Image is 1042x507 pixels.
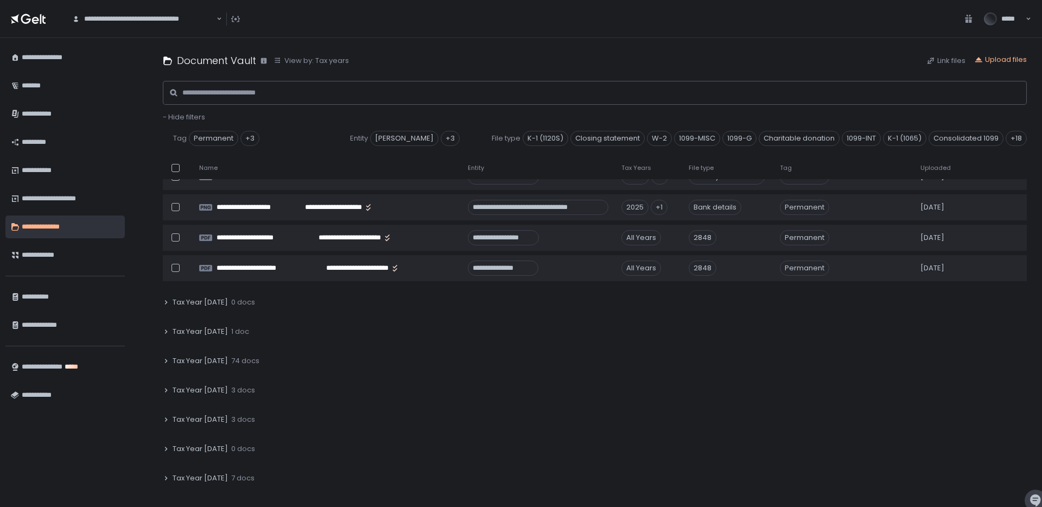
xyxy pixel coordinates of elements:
[647,131,672,146] span: W-2
[926,56,965,66] button: Link files
[173,415,228,424] span: Tax Year [DATE]
[920,164,951,172] span: Uploaded
[173,473,228,483] span: Tax Year [DATE]
[199,164,218,172] span: Name
[780,230,829,245] span: Permanent
[621,261,661,276] div: All Years
[65,8,222,30] div: Search for option
[722,131,757,146] span: 1099-G
[920,263,944,273] span: [DATE]
[570,131,645,146] span: Closing statement
[1006,131,1027,146] div: +18
[231,356,259,366] span: 74 docs
[441,131,460,146] div: +3
[974,55,1027,65] button: Upload files
[842,131,881,146] span: 1099-INT
[621,164,651,172] span: Tax Years
[492,134,520,143] span: File type
[468,164,484,172] span: Entity
[674,131,720,146] span: 1099-MISC
[231,327,249,337] span: 1 doc
[920,233,944,243] span: [DATE]
[274,56,349,66] button: View by: Tax years
[173,297,228,307] span: Tax Year [DATE]
[523,131,568,146] span: K-1 (1120S)
[883,131,926,146] span: K-1 (1065)
[621,230,661,245] div: All Years
[173,327,228,337] span: Tax Year [DATE]
[231,385,255,395] span: 3 docs
[689,200,741,215] div: Bank details
[240,131,259,146] div: +3
[231,297,255,307] span: 0 docs
[215,14,215,24] input: Search for option
[780,200,829,215] span: Permanent
[177,53,256,68] h1: Document Vault
[929,131,1003,146] span: Consolidated 1099
[759,131,840,146] span: Charitable donation
[231,444,255,454] span: 0 docs
[173,385,228,395] span: Tax Year [DATE]
[621,200,649,215] div: 2025
[189,131,238,146] span: Permanent
[173,444,228,454] span: Tax Year [DATE]
[689,261,716,276] div: 2848
[231,473,255,483] span: 7 docs
[173,134,187,143] span: Tag
[689,230,716,245] div: 2848
[370,131,439,146] span: [PERSON_NAME]
[780,164,792,172] span: Tag
[173,356,228,366] span: Tax Year [DATE]
[651,200,668,215] div: +1
[163,112,205,122] button: - Hide filters
[350,134,368,143] span: Entity
[780,261,829,276] span: Permanent
[231,415,255,424] span: 3 docs
[920,202,944,212] span: [DATE]
[689,164,714,172] span: File type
